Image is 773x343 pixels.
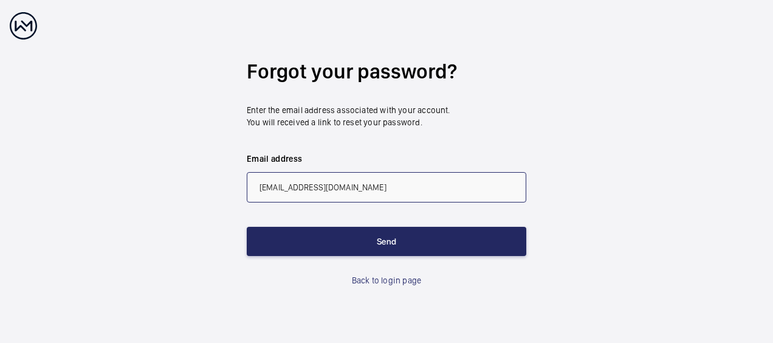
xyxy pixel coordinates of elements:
[247,172,526,203] input: abc@xyz
[352,274,421,286] a: Back to login page
[247,104,526,128] p: Enter the email address associated with your account. You will received a link to reset your pass...
[247,227,526,256] button: Send
[247,57,526,86] h2: Forgot your password?
[247,153,526,165] label: Email address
